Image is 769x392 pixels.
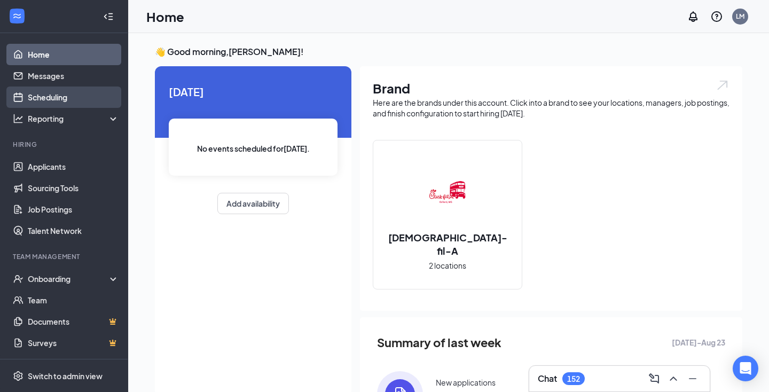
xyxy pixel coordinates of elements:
[13,371,23,381] svg: Settings
[736,12,744,21] div: LM
[686,372,699,385] svg: Minimize
[710,10,723,23] svg: QuestionInfo
[646,370,663,387] button: ComposeMessage
[687,10,700,23] svg: Notifications
[373,79,729,97] h1: Brand
[28,113,120,124] div: Reporting
[28,311,119,332] a: DocumentsCrown
[665,370,682,387] button: ChevronUp
[28,199,119,220] a: Job Postings
[13,252,117,261] div: Team Management
[155,46,742,58] h3: 👋 Good morning, [PERSON_NAME] !
[538,373,557,385] h3: Chat
[28,44,119,65] a: Home
[28,177,119,199] a: Sourcing Tools
[146,7,184,26] h1: Home
[648,372,661,385] svg: ComposeMessage
[28,65,119,87] a: Messages
[28,289,119,311] a: Team
[429,260,466,271] span: 2 locations
[13,140,117,149] div: Hiring
[197,143,310,154] span: No events scheduled for [DATE] .
[12,11,22,21] svg: WorkstreamLogo
[28,87,119,108] a: Scheduling
[28,156,119,177] a: Applicants
[373,231,522,257] h2: [DEMOGRAPHIC_DATA]-fil-A
[667,372,680,385] svg: ChevronUp
[28,332,119,354] a: SurveysCrown
[567,374,580,383] div: 152
[13,113,23,124] svg: Analysis
[103,11,114,22] svg: Collapse
[373,97,729,119] div: Here are the brands under this account. Click into a brand to see your locations, managers, job p...
[13,273,23,284] svg: UserCheck
[28,220,119,241] a: Talent Network
[672,336,725,348] span: [DATE] - Aug 23
[716,79,729,91] img: open.6027fd2a22e1237b5b06.svg
[28,371,103,381] div: Switch to admin view
[413,158,482,226] img: Chick-fil-A
[377,333,501,352] span: Summary of last week
[733,356,758,381] div: Open Intercom Messenger
[684,370,701,387] button: Minimize
[217,193,289,214] button: Add availability
[28,273,110,284] div: Onboarding
[436,377,496,388] div: New applications
[169,83,338,100] span: [DATE]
